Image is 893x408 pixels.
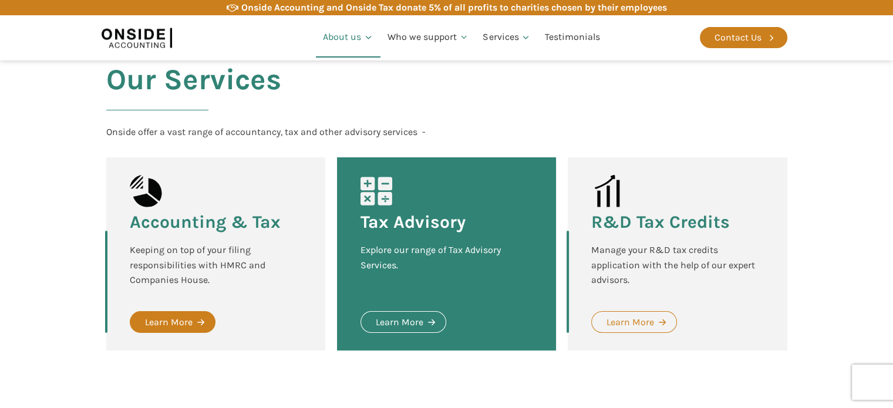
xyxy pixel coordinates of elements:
a: Learn More [360,311,446,333]
h2: Our Services [106,63,281,124]
div: Learn More [145,315,193,330]
div: Manage your R&D tax credits application with the help of our expert advisors. [591,242,763,288]
a: Learn More [130,311,215,333]
div: Learn More [376,315,423,330]
a: Learn More [591,311,677,333]
div: Keeping on top of your filing responsibilities with HMRC and Companies House. [130,242,302,288]
div: Explore our range of Tax Advisory Services. [360,242,533,288]
h3: Tax Advisory [360,213,466,231]
a: Services [476,18,538,58]
img: Onside Accounting [102,24,172,51]
div: Learn More [606,315,654,330]
div: Onside offer a vast range of accountancy, tax and other advisory services - [106,124,426,140]
a: About us [316,18,380,58]
div: Contact Us [715,30,761,45]
h3: R&D Tax Credits [591,213,730,231]
a: Who we support [380,18,476,58]
h3: Accounting & Tax [130,213,281,231]
a: Testimonials [538,18,607,58]
a: Contact Us [700,27,787,48]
